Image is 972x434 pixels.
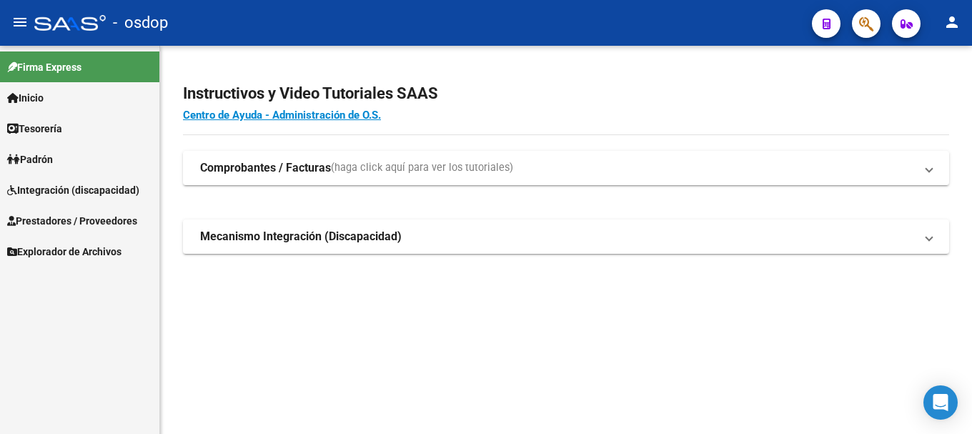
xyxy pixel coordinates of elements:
[331,160,513,176] span: (haga click aquí para ver los tutoriales)
[113,7,168,39] span: - osdop
[7,152,53,167] span: Padrón
[183,151,949,185] mat-expansion-panel-header: Comprobantes / Facturas(haga click aquí para ver los tutoriales)
[923,385,958,420] div: Open Intercom Messenger
[7,182,139,198] span: Integración (discapacidad)
[943,14,961,31] mat-icon: person
[200,160,331,176] strong: Comprobantes / Facturas
[200,229,402,245] strong: Mecanismo Integración (Discapacidad)
[183,220,949,254] mat-expansion-panel-header: Mecanismo Integración (Discapacidad)
[7,59,81,75] span: Firma Express
[183,109,381,122] a: Centro de Ayuda - Administración de O.S.
[183,80,949,107] h2: Instructivos y Video Tutoriales SAAS
[7,244,121,260] span: Explorador de Archivos
[7,213,137,229] span: Prestadores / Proveedores
[11,14,29,31] mat-icon: menu
[7,90,44,106] span: Inicio
[7,121,62,137] span: Tesorería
